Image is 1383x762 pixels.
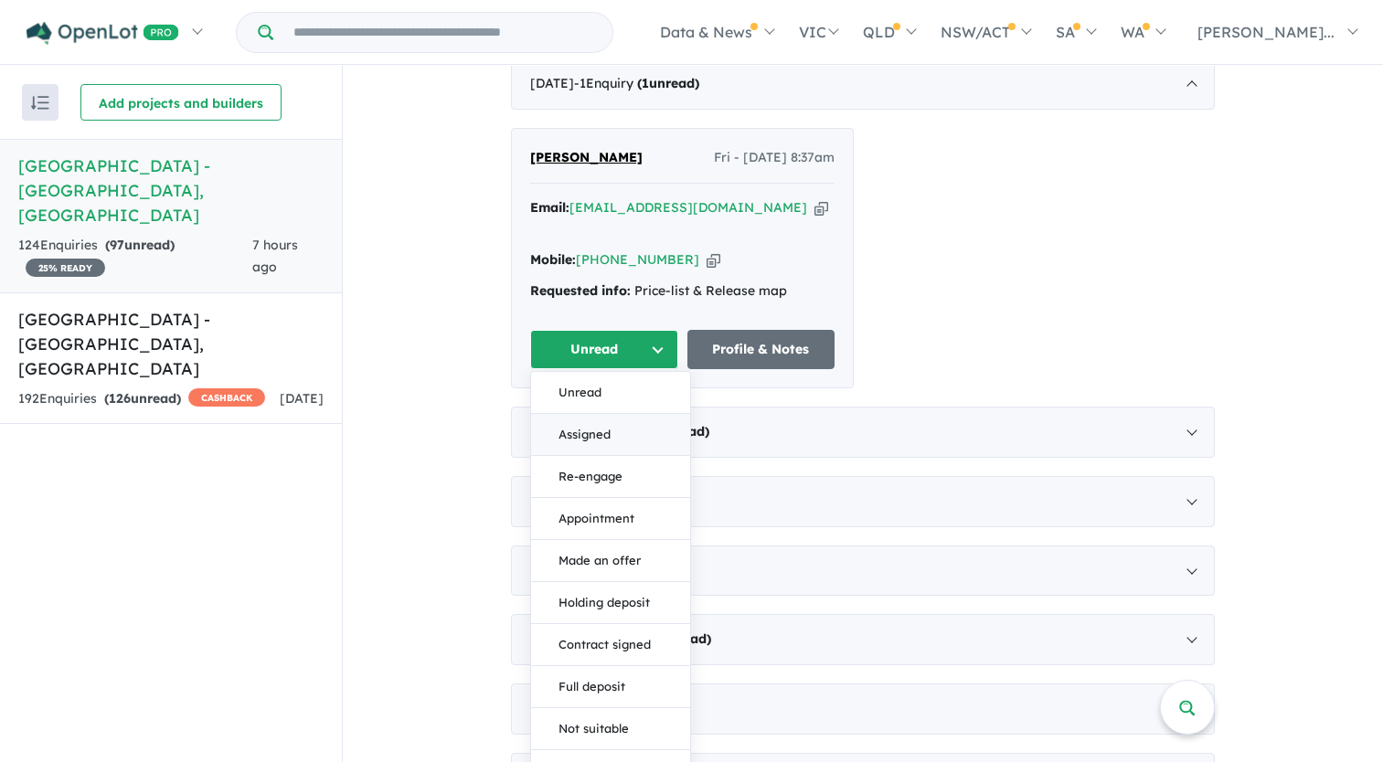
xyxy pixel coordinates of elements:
button: Full deposit [531,666,690,708]
h5: [GEOGRAPHIC_DATA] - [GEOGRAPHIC_DATA] , [GEOGRAPHIC_DATA] [18,307,324,381]
span: 7 hours ago [252,237,298,275]
strong: Requested info: [530,282,631,299]
div: Price-list & Release map [530,280,835,302]
button: Contract signed [531,624,690,666]
span: 97 [110,237,124,253]
button: Unread [530,330,678,369]
button: Made an offer [531,540,690,582]
div: [DATE] [511,614,1215,665]
button: Appointment [531,498,690,540]
span: - 1 Enquir y [574,75,699,91]
button: Not suitable [531,708,690,750]
span: 25 % READY [26,259,105,277]
div: [DATE] [511,683,1215,735]
button: Add projects and builders [80,84,282,121]
img: Openlot PRO Logo White [27,22,179,45]
button: Assigned [531,414,690,456]
span: 126 [109,390,131,407]
strong: Email: [530,199,569,216]
button: Copy [814,198,828,217]
strong: ( unread) [104,390,181,407]
span: [PERSON_NAME]... [1197,23,1335,41]
a: [EMAIL_ADDRESS][DOMAIN_NAME] [569,199,807,216]
div: 124 Enquir ies [18,235,252,279]
span: CASHBACK [188,388,265,407]
div: 192 Enquir ies [18,388,265,410]
div: [DATE] [511,476,1215,527]
button: Holding deposit [531,582,690,624]
a: [PERSON_NAME] [530,147,643,169]
button: Re-engage [531,456,690,498]
img: sort.svg [31,96,49,110]
button: Unread [531,372,690,414]
span: 1 [642,75,649,91]
h5: [GEOGRAPHIC_DATA] - [GEOGRAPHIC_DATA] , [GEOGRAPHIC_DATA] [18,153,324,228]
div: [DATE] [511,58,1215,110]
a: Profile & Notes [687,330,835,369]
span: Fri - [DATE] 8:37am [714,147,835,169]
div: [DATE] [511,545,1215,597]
button: Copy [707,250,720,270]
strong: ( unread) [637,75,699,91]
strong: ( unread) [105,237,175,253]
span: [PERSON_NAME] [530,149,643,165]
a: [PHONE_NUMBER] [576,251,699,268]
input: Try estate name, suburb, builder or developer [277,13,609,52]
strong: Mobile: [530,251,576,268]
div: [DATE] [511,407,1215,458]
span: [DATE] [280,390,324,407]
